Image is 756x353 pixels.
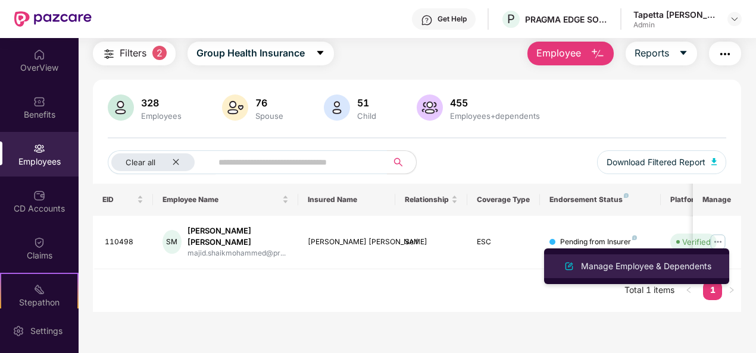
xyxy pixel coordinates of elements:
[597,150,727,174] button: Download Filtered Report
[405,237,458,248] div: Self
[395,184,468,216] th: Relationship
[560,237,637,248] div: Pending from Insurer
[607,156,705,169] span: Download Filtered Report
[448,111,542,121] div: Employees+dependents
[525,14,608,25] div: PRAGMA EDGE SOFTWARE SERVICES PRIVATE LIMITED
[562,259,576,273] img: svg+xml;base64,PHN2ZyB4bWxucz0iaHR0cDovL3d3dy53My5vcmcvMjAwMC9zdmciIHhtbG5zOnhsaW5rPSJodHRwOi8vd3...
[102,195,135,204] span: EID
[33,143,45,155] img: svg+xml;base64,PHN2ZyBpZD0iRW1wbG95ZWVzIiB4bWxucz0iaHR0cDovL3d3dy53My5vcmcvMjAwMC9zdmciIHdpZHRoPS...
[635,46,669,61] span: Reports
[536,46,581,61] span: Employee
[722,281,741,300] button: right
[33,190,45,201] img: svg+xml;base64,PHN2ZyBpZD0iQ0RfQWNjb3VudHMiIGRhdGEtbmFtZT0iQ0QgQWNjb3VudHMiIHhtbG5zPSJodHRwOi8vd3...
[718,47,732,61] img: svg+xml;base64,PHN2ZyB4bWxucz0iaHR0cDovL3d3dy53My5vcmcvMjAwMC9zdmciIHdpZHRoPSIyNCIgaGVpZ2h0PSIyNC...
[670,195,736,204] div: Platform Status
[387,157,410,167] span: search
[253,111,286,121] div: Spouse
[298,184,395,216] th: Insured Name
[477,237,530,248] div: ESC
[722,281,741,300] li: Next Page
[13,325,24,337] img: svg+xml;base64,PHN2ZyBpZD0iU2V0dGluZy0yMHgyMCIgeG1sbnM9Imh0dHA6Ly93d3cudzMub3JnLzIwMDAvc3ZnIiB3aW...
[108,150,216,174] button: Clear allclose
[188,225,289,248] div: [PERSON_NAME] [PERSON_NAME]
[685,286,692,294] span: left
[711,158,717,165] img: svg+xml;base64,PHN2ZyB4bWxucz0iaHR0cDovL3d3dy53My5vcmcvMjAwMC9zdmciIHhtbG5zOnhsaW5rPSJodHRwOi8vd3...
[624,193,629,198] img: svg+xml;base64,PHN2ZyB4bWxucz0iaHR0cDovL3d3dy53My5vcmcvMjAwMC9zdmciIHdpZHRoPSI4IiBoZWlnaHQ9IjgiIH...
[708,232,727,251] img: manageButton
[730,14,739,24] img: svg+xml;base64,PHN2ZyBpZD0iRHJvcGRvd24tMzJ4MzIiIHhtbG5zPSJodHRwOi8vd3d3LnczLm9yZy8yMDAwL3N2ZyIgd2...
[679,48,688,59] span: caret-down
[448,97,542,109] div: 455
[417,94,443,121] img: svg+xml;base64,PHN2ZyB4bWxucz0iaHR0cDovL3d3dy53My5vcmcvMjAwMC9zdmciIHhtbG5zOnhsaW5rPSJodHRwOi8vd3...
[633,20,717,30] div: Admin
[549,195,651,204] div: Endorsement Status
[139,111,184,121] div: Employees
[315,48,325,59] span: caret-down
[102,47,116,61] img: svg+xml;base64,PHN2ZyB4bWxucz0iaHR0cDovL3d3dy53My5vcmcvMjAwMC9zdmciIHdpZHRoPSIyNCIgaGVpZ2h0PSIyNC...
[163,195,280,204] span: Employee Name
[467,184,540,216] th: Coverage Type
[108,94,134,121] img: svg+xml;base64,PHN2ZyB4bWxucz0iaHR0cDovL3d3dy53My5vcmcvMjAwMC9zdmciIHhtbG5zOnhsaW5rPSJodHRwOi8vd3...
[324,94,350,121] img: svg+xml;base64,PHN2ZyB4bWxucz0iaHR0cDovL3d3dy53My5vcmcvMjAwMC9zdmciIHhtbG5zOnhsaW5rPSJodHRwOi8vd3...
[405,195,449,204] span: Relationship
[172,158,180,166] span: close
[139,97,184,109] div: 328
[14,11,92,27] img: New Pazcare Logo
[703,281,722,299] a: 1
[196,46,305,61] span: Group Health Insurance
[624,281,674,300] li: Total 1 items
[693,184,741,216] th: Manage
[679,281,698,300] button: left
[728,286,735,294] span: right
[591,47,605,61] img: svg+xml;base64,PHN2ZyB4bWxucz0iaHR0cDovL3d3dy53My5vcmcvMjAwMC9zdmciIHhtbG5zOnhsaW5rPSJodHRwOi8vd3...
[355,97,379,109] div: 51
[93,42,176,65] button: Filters2
[1,297,77,308] div: Stepathon
[222,94,248,121] img: svg+xml;base64,PHN2ZyB4bWxucz0iaHR0cDovL3d3dy53My5vcmcvMjAwMC9zdmciIHhtbG5zOnhsaW5rPSJodHRwOi8vd3...
[527,42,614,65] button: Employee
[163,230,181,254] div: SM
[703,281,722,300] li: 1
[126,157,155,167] span: Clear all
[33,96,45,108] img: svg+xml;base64,PHN2ZyBpZD0iQmVuZWZpdHMiIHhtbG5zPSJodHRwOi8vd3d3LnczLm9yZy8yMDAwL3N2ZyIgd2lkdGg9Ij...
[633,9,717,20] div: Tapetta [PERSON_NAME] [PERSON_NAME]
[632,235,637,240] img: svg+xml;base64,PHN2ZyB4bWxucz0iaHR0cDovL3d3dy53My5vcmcvMjAwMC9zdmciIHdpZHRoPSI4IiBoZWlnaHQ9IjgiIH...
[679,281,698,300] li: Previous Page
[33,237,45,248] img: svg+xml;base64,PHN2ZyBpZD0iQ2xhaW0iIHhtbG5zPSJodHRwOi8vd3d3LnczLm9yZy8yMDAwL3N2ZyIgd2lkdGg9IjIwIi...
[188,42,334,65] button: Group Health Insurancecaret-down
[308,237,386,248] div: [PERSON_NAME] [PERSON_NAME]
[438,14,467,24] div: Get Help
[33,283,45,295] img: svg+xml;base64,PHN2ZyB4bWxucz0iaHR0cDovL3d3dy53My5vcmcvMjAwMC9zdmciIHdpZHRoPSIyMSIgaGVpZ2h0PSIyMC...
[27,325,66,337] div: Settings
[120,46,146,61] span: Filters
[626,42,697,65] button: Reportscaret-down
[93,184,154,216] th: EID
[355,111,379,121] div: Child
[153,184,298,216] th: Employee Name
[387,150,417,174] button: search
[507,12,515,26] span: P
[682,236,711,248] div: Verified
[152,46,167,60] span: 2
[253,97,286,109] div: 76
[33,49,45,61] img: svg+xml;base64,PHN2ZyBpZD0iSG9tZSIgeG1sbnM9Imh0dHA6Ly93d3cudzMub3JnLzIwMDAvc3ZnIiB3aWR0aD0iMjAiIG...
[105,237,144,248] div: 110498
[579,260,714,273] div: Manage Employee & Dependents
[421,14,433,26] img: svg+xml;base64,PHN2ZyBpZD0iSGVscC0zMngzMiIgeG1sbnM9Imh0dHA6Ly93d3cudzMub3JnLzIwMDAvc3ZnIiB3aWR0aD...
[188,248,289,259] div: majid.shaikmohammed@pr...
